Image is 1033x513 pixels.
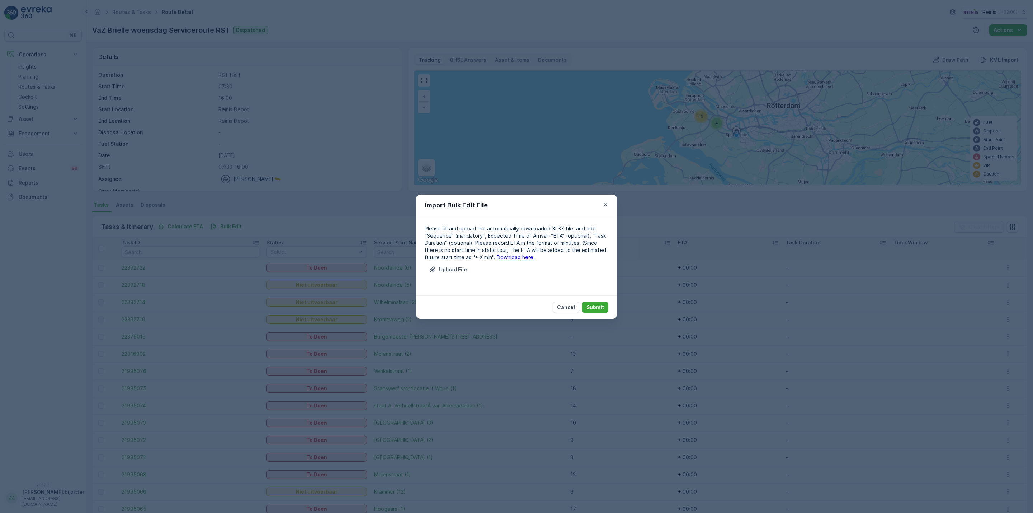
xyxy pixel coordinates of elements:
[425,264,471,275] button: Upload File
[497,254,535,260] a: Download here.
[586,304,604,311] p: Submit
[439,266,467,273] p: Upload File
[553,302,579,313] button: Cancel
[557,304,575,311] p: Cancel
[425,225,608,261] p: Please fill and upload the automatically downloaded XLSX file, and add “Sequence” (mandatory), Ex...
[582,302,608,313] button: Submit
[425,200,488,210] p: Import Bulk Edit File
